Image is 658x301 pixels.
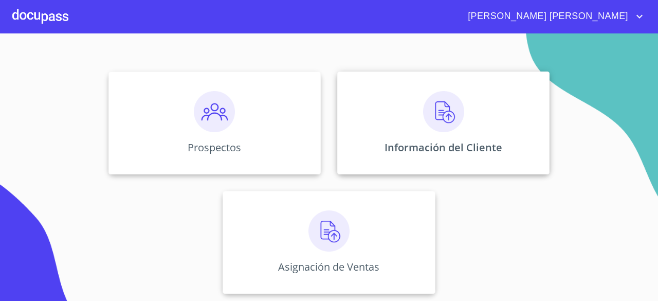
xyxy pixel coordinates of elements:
p: Asignación de Ventas [278,260,379,274]
p: Información del Cliente [385,140,502,154]
button: account of current user [460,8,646,25]
p: Prospectos [188,140,241,154]
img: carga.png [423,91,464,132]
span: [PERSON_NAME] [PERSON_NAME] [460,8,633,25]
img: prospectos.png [194,91,235,132]
img: carga.png [308,210,350,252]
